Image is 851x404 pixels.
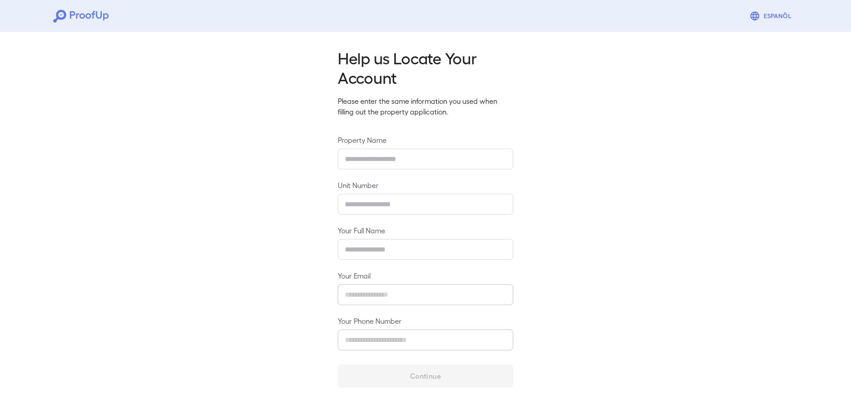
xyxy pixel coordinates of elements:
[338,180,513,190] label: Unit Number
[338,96,513,117] p: Please enter the same information you used when filling out the property application.
[338,271,513,281] label: Your Email
[338,48,513,87] h2: Help us Locate Your Account
[746,7,798,25] button: Espanõl
[338,135,513,145] label: Property Name
[338,225,513,235] label: Your Full Name
[338,316,513,326] label: Your Phone Number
